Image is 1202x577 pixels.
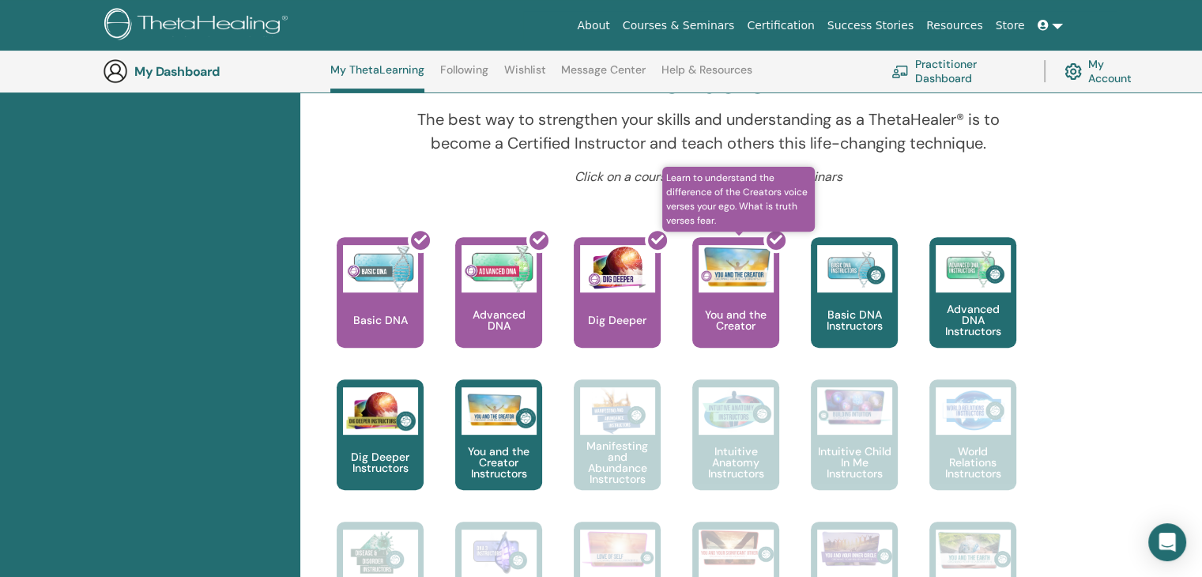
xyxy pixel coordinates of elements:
p: Intuitive Anatomy Instructors [692,446,779,479]
img: You and the Creator [699,245,774,288]
p: Click on a course to search available seminars [394,168,1023,187]
img: You and the Creator Instructors [462,387,537,435]
a: Basic DNA Basic DNA [337,237,424,379]
img: Basic DNA [343,245,418,292]
a: You and the Creator Instructors You and the Creator Instructors [455,379,542,522]
a: My Account [1064,54,1144,89]
img: Dig Deeper [580,245,655,292]
img: logo.png [104,8,293,43]
a: Intuitive Child In Me Instructors Intuitive Child In Me Instructors [811,379,898,522]
img: chalkboard-teacher.svg [891,65,909,77]
img: Intuitive Anatomy Instructors [699,387,774,435]
img: World Relations Instructors [936,387,1011,435]
p: Advanced DNA Instructors [929,304,1016,337]
a: My ThetaLearning [330,63,424,92]
a: Manifesting and Abundance Instructors Manifesting and Abundance Instructors [574,379,661,522]
img: generic-user-icon.jpg [103,58,128,84]
p: The best way to strengthen your skills and understanding as a ThetaHealer® is to become a Certifi... [394,107,1023,155]
img: Basic DNA Instructors [817,245,892,292]
a: Dig Deeper Dig Deeper [574,237,661,379]
img: DNA 3 Instructors [462,530,537,577]
img: cog.svg [1064,59,1082,84]
a: Dig Deeper Instructors Dig Deeper Instructors [337,379,424,522]
a: Advanced DNA Advanced DNA [455,237,542,379]
a: Courses & Seminars [616,11,741,40]
a: Message Center [561,63,646,89]
p: You and the Creator Instructors [455,446,542,479]
p: Advanced DNA [455,309,542,331]
img: Advanced DNA [462,245,537,292]
h2: Instructor [639,66,778,102]
a: About [571,11,616,40]
a: Advanced DNA Instructors Advanced DNA Instructors [929,237,1016,379]
p: Dig Deeper Instructors [337,451,424,473]
a: Resources [920,11,989,40]
p: World Relations Instructors [929,446,1016,479]
a: Following [440,63,488,89]
a: Basic DNA Instructors Basic DNA Instructors [811,237,898,379]
img: Dig Deeper Instructors [343,387,418,435]
p: Manifesting and Abundance Instructors [574,440,661,485]
p: You and the Creator [692,309,779,331]
a: Certification [740,11,820,40]
p: Dig Deeper [582,315,653,326]
a: Intuitive Anatomy Instructors Intuitive Anatomy Instructors [692,379,779,522]
div: Open Intercom Messenger [1148,523,1186,561]
a: Success Stories [821,11,920,40]
img: Manifesting and Abundance Instructors [580,387,655,435]
h3: My Dashboard [134,64,292,79]
p: Basic DNA Instructors [811,309,898,331]
span: Learn to understand the difference of the Creators voice verses your ego. What is truth verses fear. [662,167,815,232]
img: Love of Self Instructors [580,530,655,568]
a: Wishlist [504,63,546,89]
a: Store [989,11,1031,40]
a: Help & Resources [661,63,752,89]
img: You and Your Significant Other Instructors [699,530,774,565]
img: You and Your Inner Circle Instructors [817,530,892,568]
p: Intuitive Child In Me Instructors [811,446,898,479]
a: World Relations Instructors World Relations Instructors [929,379,1016,522]
img: Disease and Disorder Instructors [343,530,418,577]
img: Advanced DNA Instructors [936,245,1011,292]
a: Practitioner Dashboard [891,54,1025,89]
img: Intuitive Child In Me Instructors [817,387,892,426]
img: You and the Earth Instructors [936,530,1011,571]
a: Learn to understand the difference of the Creators voice verses your ego. What is truth verses fe... [692,237,779,379]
